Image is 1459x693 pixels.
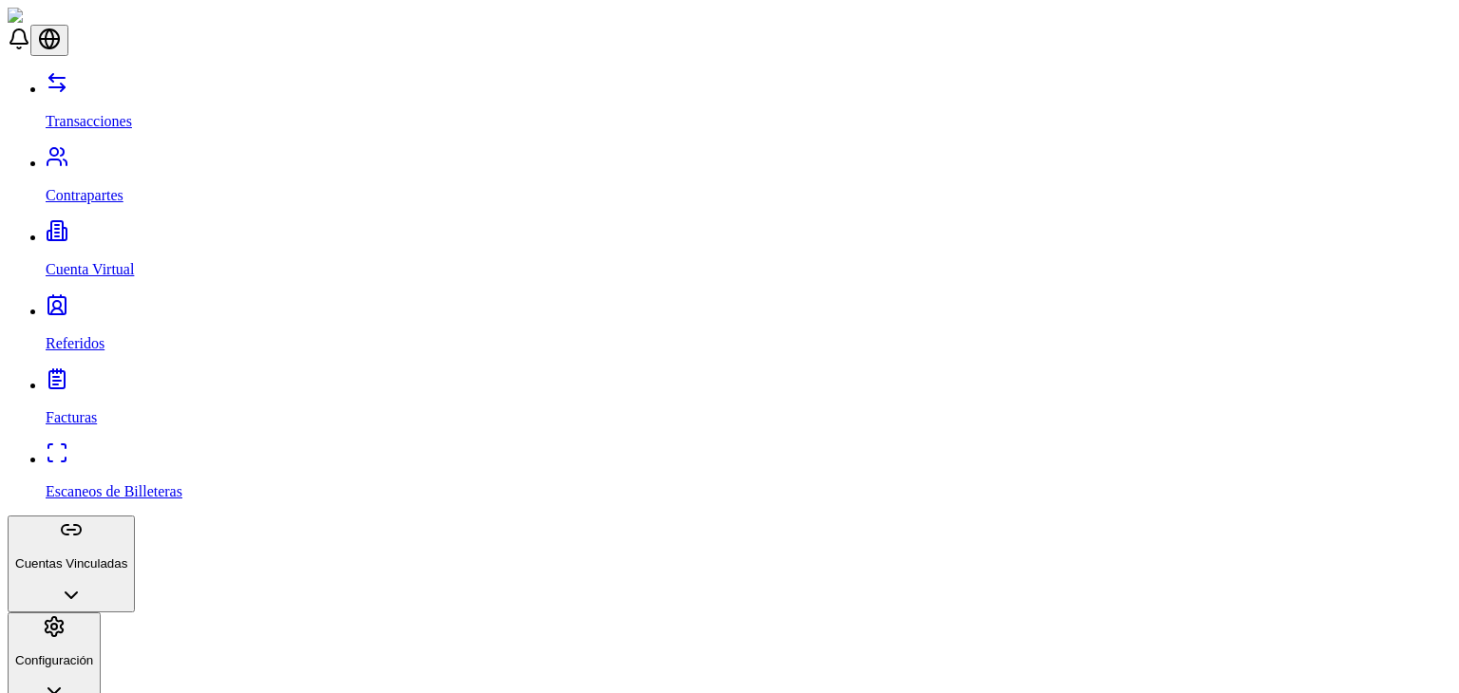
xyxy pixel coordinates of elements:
[46,229,1451,278] a: Cuenta Virtual
[8,8,121,25] img: ShieldPay Logo
[46,335,1451,352] p: Referidos
[46,409,1451,426] p: Facturas
[8,515,135,612] button: Cuentas Vinculadas
[46,81,1451,130] a: Transacciones
[46,155,1451,204] a: Contrapartes
[46,451,1451,500] a: Escaneos de Billeteras
[15,653,93,667] p: Configuración
[46,261,1451,278] p: Cuenta Virtual
[46,113,1451,130] p: Transacciones
[46,377,1451,426] a: Facturas
[15,556,127,571] p: Cuentas Vinculadas
[46,187,1451,204] p: Contrapartes
[46,303,1451,352] a: Referidos
[46,483,1451,500] p: Escaneos de Billeteras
